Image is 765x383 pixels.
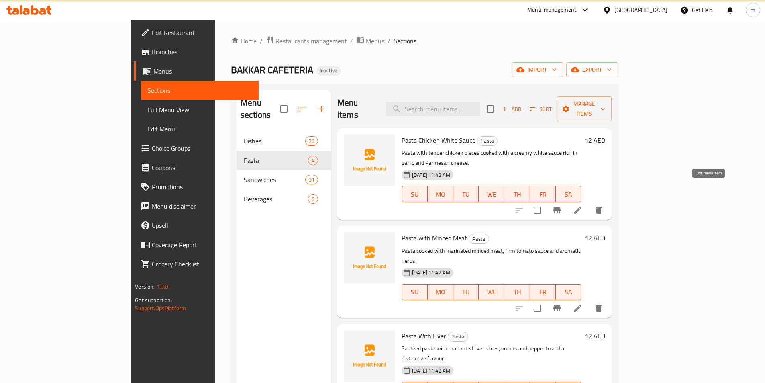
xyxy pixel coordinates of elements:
[141,119,259,139] a: Edit Menu
[431,286,450,298] span: MO
[405,188,424,200] span: SU
[589,299,608,318] button: delete
[409,367,453,375] span: [DATE] 11:42 AM
[134,23,259,42] a: Edit Restaurant
[402,134,475,146] span: Pasta Chicken White Sauce
[499,103,524,115] button: Add
[559,188,578,200] span: SA
[305,175,318,184] div: items
[402,344,581,364] p: Sautéed pasta with marinated liver slices, onions and pepper to add a distinctive flavour.
[428,284,453,300] button: MO
[482,286,501,298] span: WE
[306,137,318,145] span: 20
[751,6,755,14] span: m
[533,286,553,298] span: FR
[431,188,450,200] span: MO
[508,286,527,298] span: TH
[589,201,608,220] button: delete
[614,6,667,14] div: [GEOGRAPHIC_DATA]
[402,330,446,342] span: Pasta With Liver
[499,103,524,115] span: Add item
[141,81,259,100] a: Sections
[135,281,155,292] span: Version:
[152,47,252,57] span: Branches
[402,246,581,266] p: Pasta cooked with marinated minced meat, firm tomato sauce and aromatic herbs.
[533,188,553,200] span: FR
[134,254,259,274] a: Grocery Checklist
[482,100,499,117] span: Select section
[566,62,618,77] button: export
[409,269,453,276] span: [DATE] 11:42 AM
[152,201,252,211] span: Menu disclaimer
[585,135,605,146] h6: 12 AED
[344,330,395,382] img: Pasta With Liver
[152,28,252,37] span: Edit Restaurant
[134,42,259,61] a: Branches
[530,104,552,114] span: Sort
[457,188,476,200] span: TU
[527,5,577,15] div: Menu-management
[388,36,390,46] li: /
[147,105,252,115] span: Full Menu View
[469,234,489,244] span: Pasta
[501,104,522,114] span: Add
[556,284,581,300] button: SA
[402,148,581,168] p: Pasta with tender chicken pieces cooked with a creamy white sauce rich in garlic and Parmesan che...
[231,36,618,46] nav: breadcrumb
[366,36,384,46] span: Menus
[518,65,557,75] span: import
[152,240,252,250] span: Coverage Report
[135,303,186,313] a: Support.OpsPlatform
[585,330,605,342] h6: 12 AED
[152,259,252,269] span: Grocery Checklist
[573,303,583,313] a: Edit menu item
[402,186,428,202] button: SU
[512,62,563,77] button: import
[244,156,308,165] span: Pasta
[457,286,476,298] span: TU
[344,232,395,284] img: Pasta with Minced Meat
[260,36,263,46] li: /
[152,182,252,192] span: Promotions
[453,186,479,202] button: TU
[530,186,556,202] button: FR
[482,188,501,200] span: WE
[275,36,347,46] span: Restaurants management
[134,216,259,235] a: Upsell
[141,100,259,119] a: Full Menu View
[573,65,612,75] span: export
[547,201,567,220] button: Branch-specific-item
[316,67,341,74] span: Inactive
[153,66,252,76] span: Menus
[477,136,497,145] span: Pasta
[557,96,611,121] button: Manage items
[156,281,169,292] span: 1.0.0
[356,36,384,46] a: Menus
[237,189,331,209] div: Beverages6
[563,99,605,119] span: Manage items
[244,175,305,184] span: Sandwiches
[394,36,416,46] span: Sections
[504,284,530,300] button: TH
[559,286,578,298] span: SA
[350,36,353,46] li: /
[409,171,453,179] span: [DATE] 11:42 AM
[152,221,252,230] span: Upsell
[402,232,467,244] span: Pasta with Minced Meat
[524,103,557,115] span: Sort items
[504,186,530,202] button: TH
[344,135,395,186] img: Pasta Chicken White Sauce
[231,61,313,79] span: BAKKAR CAFETERIA
[448,332,468,341] span: Pasta
[337,97,376,121] h2: Menu items
[134,235,259,254] a: Coverage Report
[428,186,453,202] button: MO
[152,163,252,172] span: Coupons
[237,170,331,189] div: Sandwiches31
[528,103,554,115] button: Sort
[244,194,308,204] span: Beverages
